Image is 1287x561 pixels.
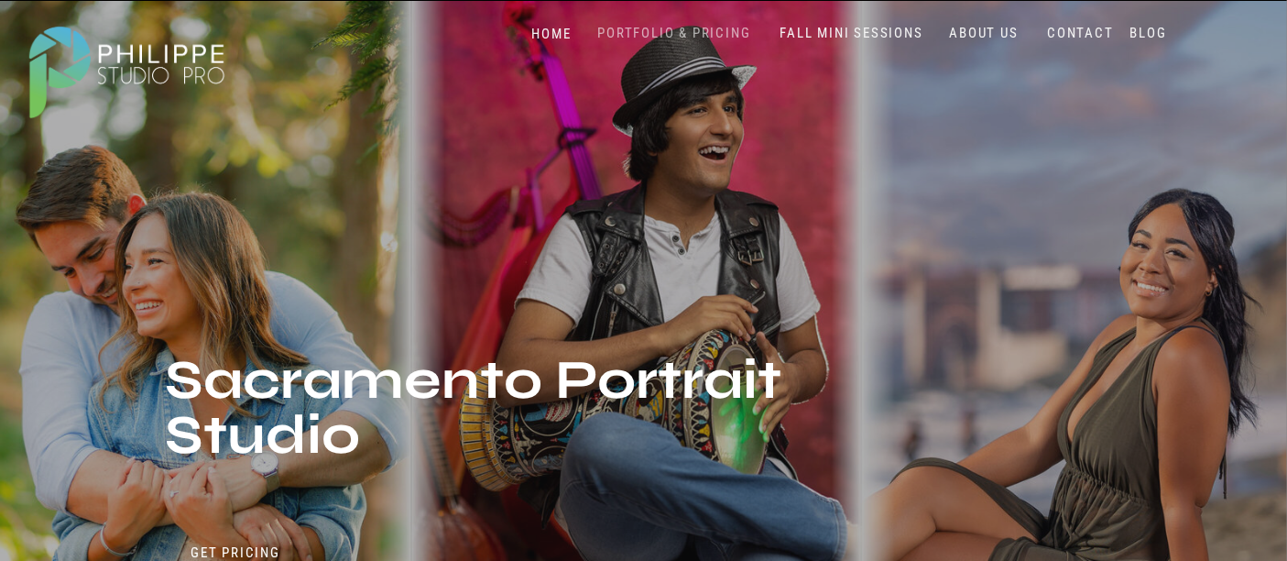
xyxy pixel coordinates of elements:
h1: Sacramento Portrait Studio [166,353,787,535]
a: FALL MINI SESSIONS [776,25,928,42]
a: PORTFOLIO & PRICING [591,25,758,42]
a: CONTACT [1043,25,1118,42]
a: ABOUT US [945,25,1023,42]
a: BLOG [1126,25,1172,42]
a: HOME [513,26,591,43]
